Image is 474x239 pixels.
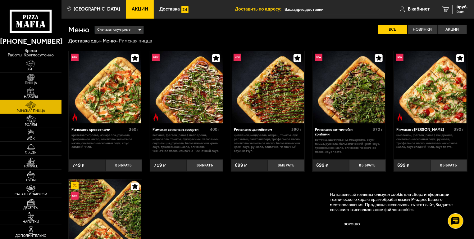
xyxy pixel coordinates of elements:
[373,127,383,132] span: 370 г
[268,159,304,171] button: Выбрать
[234,133,302,153] p: цыпленок, моцарелла, огурец, томаты, лук репчатый, салат айсберг, трюфельное масло, оливково-чесн...
[315,138,383,154] p: ветчина, шампиньоны, моцарелла, соус-пицца, руккола, бальзамический крем-соус, трюфельное масло, ...
[315,54,322,61] img: Новинка
[235,7,285,11] span: Доставить по адресу:
[160,7,180,11] span: Доставка
[398,163,410,168] span: 699 ₽
[285,4,379,15] input: Ваш адрес доставки
[71,182,79,189] img: Акционный
[438,25,467,34] label: Акции
[431,159,467,171] button: Выбрать
[186,159,223,171] button: Выбрать
[69,51,141,123] img: Римская с креветками
[330,192,459,212] p: На нашем сайте мы используем cookie для сбора информации технического характера и обрабатываем IP...
[232,51,304,123] img: Римская с цыплёнком
[153,127,208,132] div: Римская с мясным ассорти
[71,54,79,61] img: Новинка
[291,127,302,132] span: 390 г
[154,163,166,168] span: 719 ₽
[153,133,220,153] p: ветчина, [PERSON_NAME], пепперони, моцарелла, томаты, лук красный, халапеньо, соус-пицца, руккола...
[408,25,437,34] label: Новинки
[454,127,464,132] span: 390 г
[71,133,139,149] p: креветка тигровая, моцарелла, руккола, трюфельное масло, оливково-чесночное масло, сливочно-чесно...
[457,5,468,9] span: 0 руб.
[394,51,467,123] img: Римская с томатами черри
[316,163,328,168] span: 699 ₽
[119,38,152,44] div: Римская пицца
[97,25,130,34] span: Сначала популярные
[72,163,84,168] span: 749 ₽
[394,51,467,123] a: НовинкаОстрое блюдоРимская с томатами черри
[74,7,120,11] span: [GEOGRAPHIC_DATA]
[152,54,160,61] img: Новинка
[378,25,407,34] label: Все
[330,217,375,232] button: Хорошо
[396,133,464,149] p: цыпленок, [PERSON_NAME], моцарелла, сливочно-чесночный соус, руккола, трюфельное масло, оливково-...
[210,127,221,132] span: 400 г
[349,159,386,171] button: Выбрать
[150,51,223,123] a: НовинкаОстрое блюдоРимская с мясным ассорти
[396,127,452,132] div: Римская с [PERSON_NAME]
[396,54,404,61] img: Новинка
[231,51,304,123] a: НовинкаРимская с цыплёнком
[315,127,371,137] div: Римская с ветчиной и грибами
[396,113,404,121] img: Острое блюдо
[103,38,118,44] a: Меню-
[105,159,142,171] button: Выбрать
[235,163,247,168] span: 699 ₽
[68,26,89,33] h1: Меню
[234,54,241,61] img: Новинка
[313,51,385,123] img: Римская с ветчиной и грибами
[150,51,223,123] img: Римская с мясным ассорти
[408,7,430,11] span: В кабинет
[71,192,79,200] img: Новинка
[71,127,127,132] div: Римская с креветками
[312,51,386,123] a: НовинкаРимская с ветчиной и грибами
[132,7,148,11] span: Акции
[181,6,189,13] img: 15daf4d41897b9f0e9f617042186c801.svg
[457,10,468,14] span: 0 шт.
[69,51,142,123] a: НовинкаОстрое блюдоРимская с креветками
[68,38,102,44] a: Доставка еды-
[234,127,290,132] div: Римская с цыплёнком
[152,113,160,121] img: Острое блюдо
[71,113,79,121] img: Острое блюдо
[129,127,139,132] span: 360 г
